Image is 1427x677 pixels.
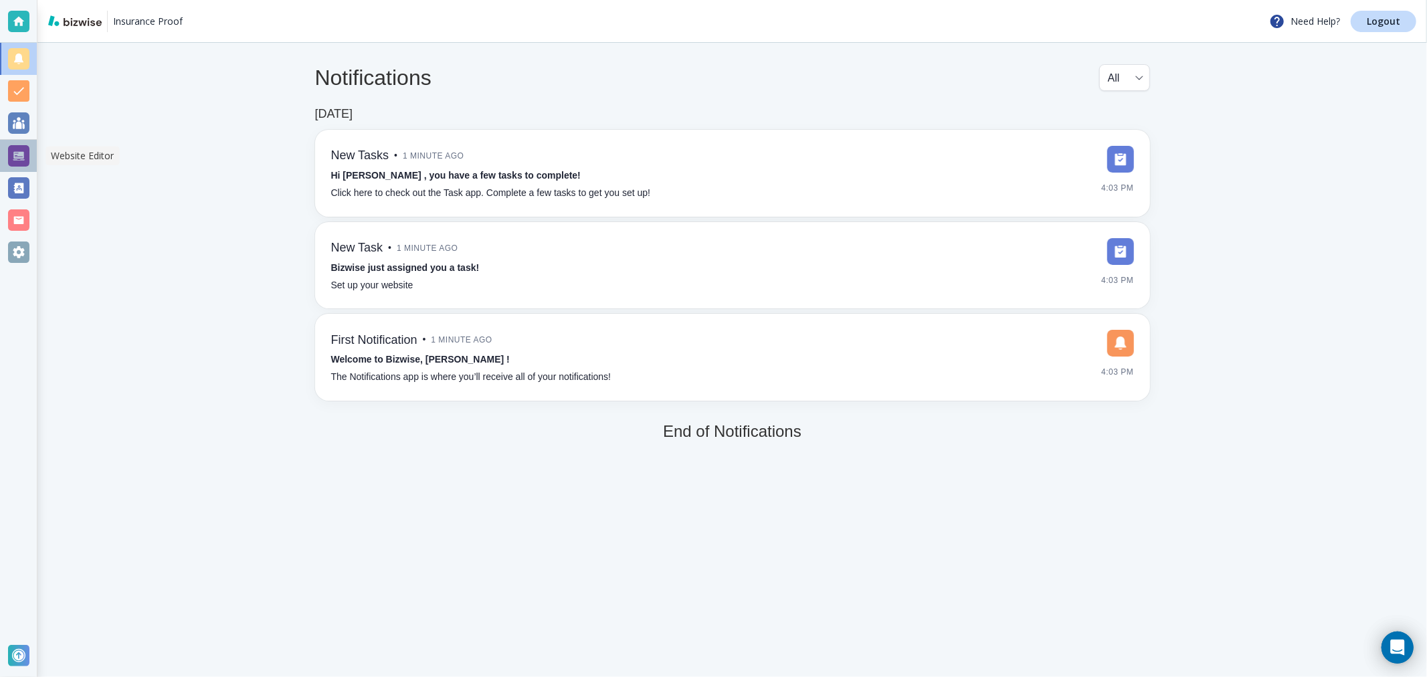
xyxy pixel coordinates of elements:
strong: Hi [PERSON_NAME] , you have a few tasks to complete! [331,170,581,181]
a: First Notification•1 minute agoWelcome to Bizwise, [PERSON_NAME] !The Notifications app is where ... [315,314,1150,401]
div: Open Intercom Messenger [1382,632,1414,664]
strong: Bizwise just assigned you a task! [331,262,480,273]
span: 1 minute ago [397,238,458,258]
a: New Task•1 minute agoBizwise just assigned you a task!Set up your website4:03 PM [315,222,1150,309]
span: 4:03 PM [1101,362,1133,382]
p: Need Help? [1269,13,1340,29]
p: The Notifications app is where you’ll receive all of your notifications! [331,370,611,385]
span: 1 minute ago [403,146,464,166]
a: Insurance Proof [113,11,183,32]
img: DashboardSidebarNotification.svg [1107,330,1134,357]
h6: First Notification [331,333,417,348]
p: Logout [1367,17,1400,26]
a: New Tasks•1 minute agoHi [PERSON_NAME] , you have a few tasks to complete!Click here to check out... [315,130,1150,217]
h5: End of Notifications [663,422,801,442]
h6: New Tasks [331,149,389,163]
p: Insurance Proof [113,15,183,28]
h6: [DATE] [315,107,353,122]
span: 4:03 PM [1101,178,1133,198]
p: • [388,241,391,256]
p: • [394,149,397,163]
div: All [1108,65,1141,90]
span: 1 minute ago [431,330,492,350]
p: Website Editor [51,149,114,163]
h4: Notifications [315,65,432,90]
span: 4:03 PM [1101,270,1133,290]
h6: New Task [331,241,383,256]
p: • [423,332,426,347]
img: DashboardSidebarTasks.svg [1107,146,1134,173]
strong: Welcome to Bizwise, [PERSON_NAME] ! [331,354,510,365]
img: bizwise [48,15,102,26]
p: Set up your website [331,278,413,293]
p: Click here to check out the Task app. Complete a few tasks to get you set up! [331,186,651,201]
img: DashboardSidebarTasks.svg [1107,238,1134,265]
a: Logout [1351,11,1416,32]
